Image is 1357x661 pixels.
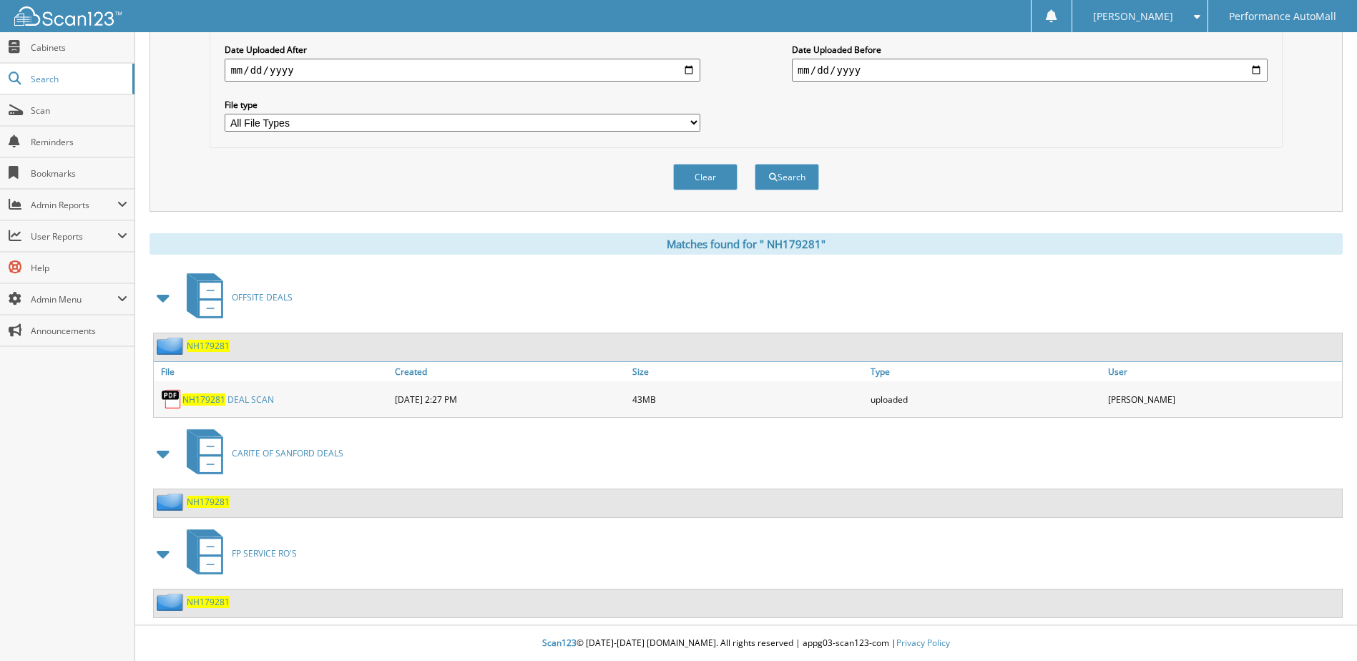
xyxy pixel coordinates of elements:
span: Performance AutoMall [1229,12,1336,21]
span: O F F S I T E D E A L S [232,291,293,303]
img: PDF.png [161,388,182,410]
a: NH179281 DEAL SCAN [182,393,274,406]
span: Scan [31,104,127,117]
button: Search [755,164,819,190]
div: 43MB [629,385,866,413]
img: folder2.png [157,593,187,611]
a: Size [629,362,866,381]
img: scan123-logo-white.svg [14,6,122,26]
span: Scan123 [542,637,577,649]
iframe: Chat Widget [1285,592,1357,661]
a: CARITE OF SANFORD DEALS [178,425,343,481]
button: Clear [673,164,738,190]
div: © [DATE]-[DATE] [DOMAIN_NAME]. All rights reserved | appg03-scan123-com | [135,626,1357,661]
span: N H 1 7 9 2 8 1 [187,496,230,508]
div: Matches found for " NH179281" [150,233,1343,255]
a: NH179281 [187,596,230,608]
img: folder2.png [157,493,187,511]
a: File [154,362,391,381]
span: Search [31,73,125,85]
a: Privacy Policy [896,637,950,649]
span: Cabinets [31,41,127,54]
span: Admin Menu [31,293,117,305]
span: N H 1 7 9 2 8 1 [187,340,230,352]
span: F P S E R V I C E R O ' S [232,547,297,559]
a: NH179281 [187,340,230,352]
span: [PERSON_NAME] [1093,12,1173,21]
input: end [792,59,1268,82]
img: folder2.png [157,337,187,355]
span: Reminders [31,136,127,148]
label: File type [225,99,700,111]
a: User [1104,362,1342,381]
span: N H 1 7 9 2 8 1 [187,596,230,608]
a: FP SERVICE RO'S [178,525,297,582]
label: Date Uploaded After [225,44,700,56]
span: Help [31,262,127,274]
div: [PERSON_NAME] [1104,385,1342,413]
span: Admin Reports [31,199,117,211]
a: Created [391,362,629,381]
span: Bookmarks [31,167,127,180]
div: [DATE] 2:27 PM [391,385,629,413]
span: C A R I T E O F S A N F O R D D E A L S [232,447,343,459]
a: NH179281 [187,496,230,508]
a: OFFSITE DEALS [178,269,293,325]
div: uploaded [867,385,1104,413]
span: N H 1 7 9 2 8 1 [182,393,225,406]
label: Date Uploaded Before [792,44,1268,56]
span: User Reports [31,230,117,243]
a: Type [867,362,1104,381]
input: start [225,59,700,82]
span: Announcements [31,325,127,337]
